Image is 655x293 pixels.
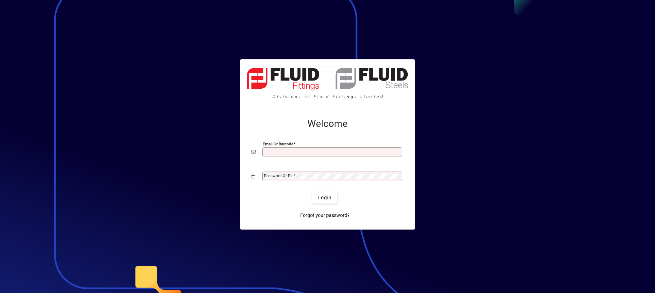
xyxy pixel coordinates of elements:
[300,212,350,219] span: Forgot your password?
[251,118,404,130] h2: Welcome
[297,209,352,221] a: Forgot your password?
[263,142,293,146] mat-label: Email or Barcode
[264,173,293,178] mat-label: Password or Pin
[312,191,337,204] button: Login
[318,194,332,201] span: Login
